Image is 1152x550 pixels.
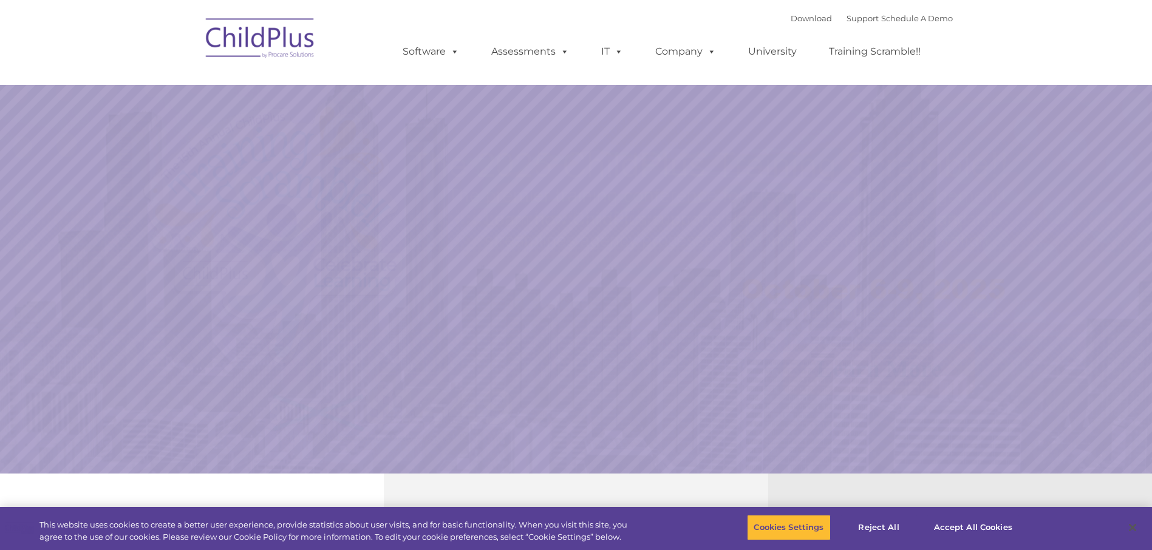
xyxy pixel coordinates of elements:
a: Training Scramble!! [817,39,933,64]
button: Reject All [841,515,917,540]
a: Software [390,39,471,64]
a: IT [589,39,635,64]
button: Close [1119,514,1146,541]
a: Assessments [479,39,581,64]
a: Schedule A Demo [881,13,953,23]
img: ChildPlus by Procare Solutions [200,10,321,70]
div: This website uses cookies to create a better user experience, provide statistics about user visit... [39,519,633,543]
a: Download [791,13,832,23]
a: University [736,39,809,64]
a: Support [847,13,879,23]
font: | [791,13,953,23]
a: Learn More [783,344,975,395]
button: Cookies Settings [747,515,830,540]
button: Accept All Cookies [927,515,1019,540]
a: Company [643,39,728,64]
